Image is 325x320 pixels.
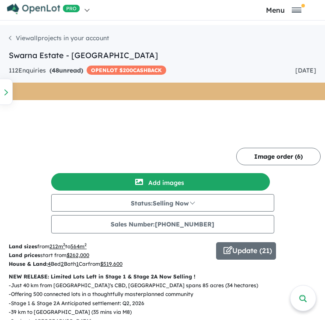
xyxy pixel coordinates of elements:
[76,261,79,267] u: 1
[9,251,210,260] p: start from
[48,261,51,267] u: 4
[7,3,80,14] img: Openlot PRO Logo White
[65,243,87,250] span: to
[9,243,37,250] b: Land sizes
[51,194,274,212] button: Status:Selling Now
[49,66,83,74] strong: ( unread)
[9,34,109,42] a: Viewallprojects in your account
[9,290,316,299] p: - Offering 500 connected lots in a thoughtfully masterplanned community
[9,281,316,290] p: - Just 40 km from [GEOGRAPHIC_DATA]'s CBD, [GEOGRAPHIC_DATA] spans 85 acres (34 hectares)
[51,173,270,191] button: Add images
[52,66,59,74] span: 48
[9,272,316,281] p: NEW RELEASE: Limited Lots Left in Stage 1 & Stage 2A Now Selling !
[9,308,316,317] p: - 39 km to [GEOGRAPHIC_DATA] (35 mins via M8)
[9,66,166,76] div: 112 Enquir ies
[9,34,316,49] nav: breadcrumb
[66,252,89,258] u: $ 262,000
[87,66,166,75] span: OPENLOT $ 200 CASHBACK
[245,6,323,14] button: Toggle navigation
[84,242,87,247] sup: 2
[49,243,65,250] u: 212 m
[9,261,48,267] b: House & Land:
[216,242,276,260] button: Update (21)
[295,66,316,76] div: [DATE]
[236,148,321,165] button: Image order (6)
[9,260,210,268] p: Bed Bath Car from
[9,299,316,308] p: - Stage 1 & Stage 2A Anticipated settlement: Q2, 2026
[51,215,274,233] button: Sales Number:[PHONE_NUMBER]
[9,50,158,60] a: Swarna Estate - [GEOGRAPHIC_DATA]
[70,243,87,250] u: 564 m
[63,242,65,247] sup: 2
[61,261,64,267] u: 2
[100,261,122,267] u: $ 519,600
[9,252,40,258] b: Land prices
[9,242,210,251] p: from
